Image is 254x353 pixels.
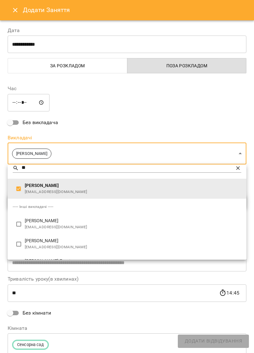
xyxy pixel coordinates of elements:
span: [PERSON_NAME] Безтільна [25,258,241,264]
span: ── Інші викладачі ── [13,204,53,209]
span: [PERSON_NAME] [25,218,241,224]
span: [PERSON_NAME] [25,183,241,189]
span: [PERSON_NAME] [25,238,241,244]
span: [EMAIL_ADDRESS][DOMAIN_NAME] [25,224,241,230]
span: [EMAIL_ADDRESS][DOMAIN_NAME] [25,189,241,195]
span: [EMAIL_ADDRESS][DOMAIN_NAME] [25,244,241,250]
